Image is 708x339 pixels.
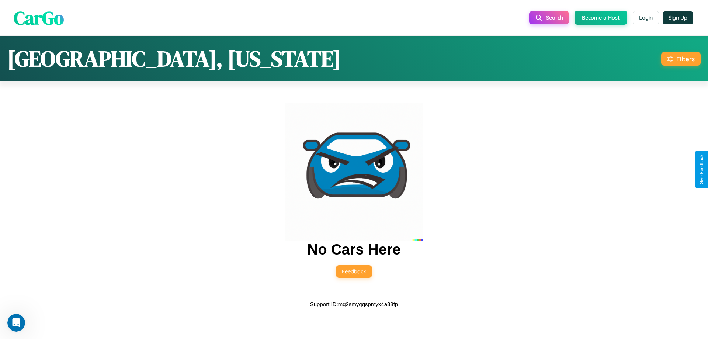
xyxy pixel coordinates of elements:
span: CarGo [14,5,64,30]
h2: No Cars Here [307,241,400,258]
button: Feedback [336,265,372,278]
h1: [GEOGRAPHIC_DATA], [US_STATE] [7,44,341,74]
button: Login [633,11,659,24]
img: car [285,103,423,241]
span: Search [546,14,563,21]
p: Support ID: mg2smyqqspmyx4a38fp [310,299,398,309]
iframe: Intercom live chat [7,314,25,332]
button: Filters [661,52,701,66]
button: Sign Up [663,11,693,24]
button: Search [529,11,569,24]
div: Filters [676,55,695,63]
button: Become a Host [575,11,627,25]
div: Give Feedback [699,155,704,184]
